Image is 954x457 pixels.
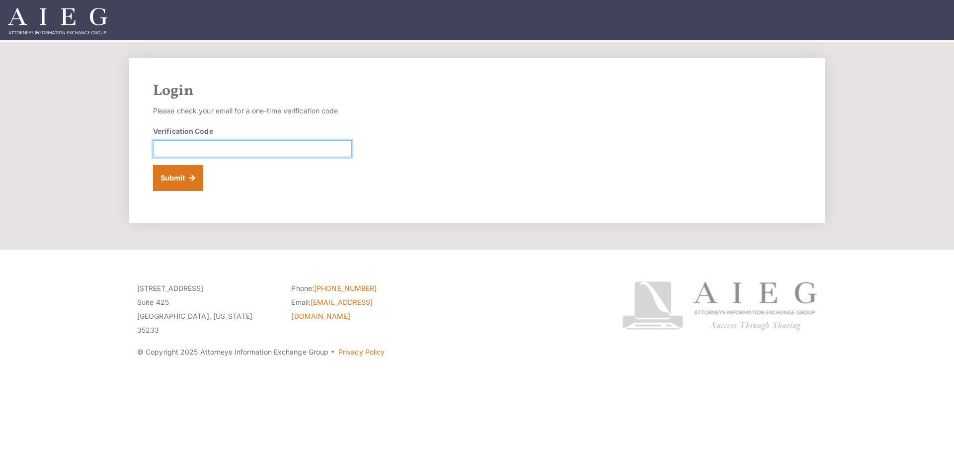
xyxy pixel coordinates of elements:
[291,295,430,323] li: Email:
[314,284,377,292] a: [PHONE_NUMBER]
[291,281,430,295] li: Phone:
[338,348,385,356] a: Privacy Policy
[330,352,335,357] span: ·
[153,165,203,191] button: Submit
[153,104,352,118] p: Please check your email for a one-time verification code
[137,281,276,337] p: [STREET_ADDRESS] Suite 425 [GEOGRAPHIC_DATA], [US_STATE] 35233
[622,281,817,331] img: Attorneys Information Exchange Group logo
[153,82,801,100] h2: Login
[153,126,213,136] label: Verification Code
[137,345,585,359] p: © Copyright 2025 Attorneys Information Exchange Group
[291,298,373,320] a: [EMAIL_ADDRESS][DOMAIN_NAME]
[8,8,107,34] img: Attorneys Information Exchange Group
